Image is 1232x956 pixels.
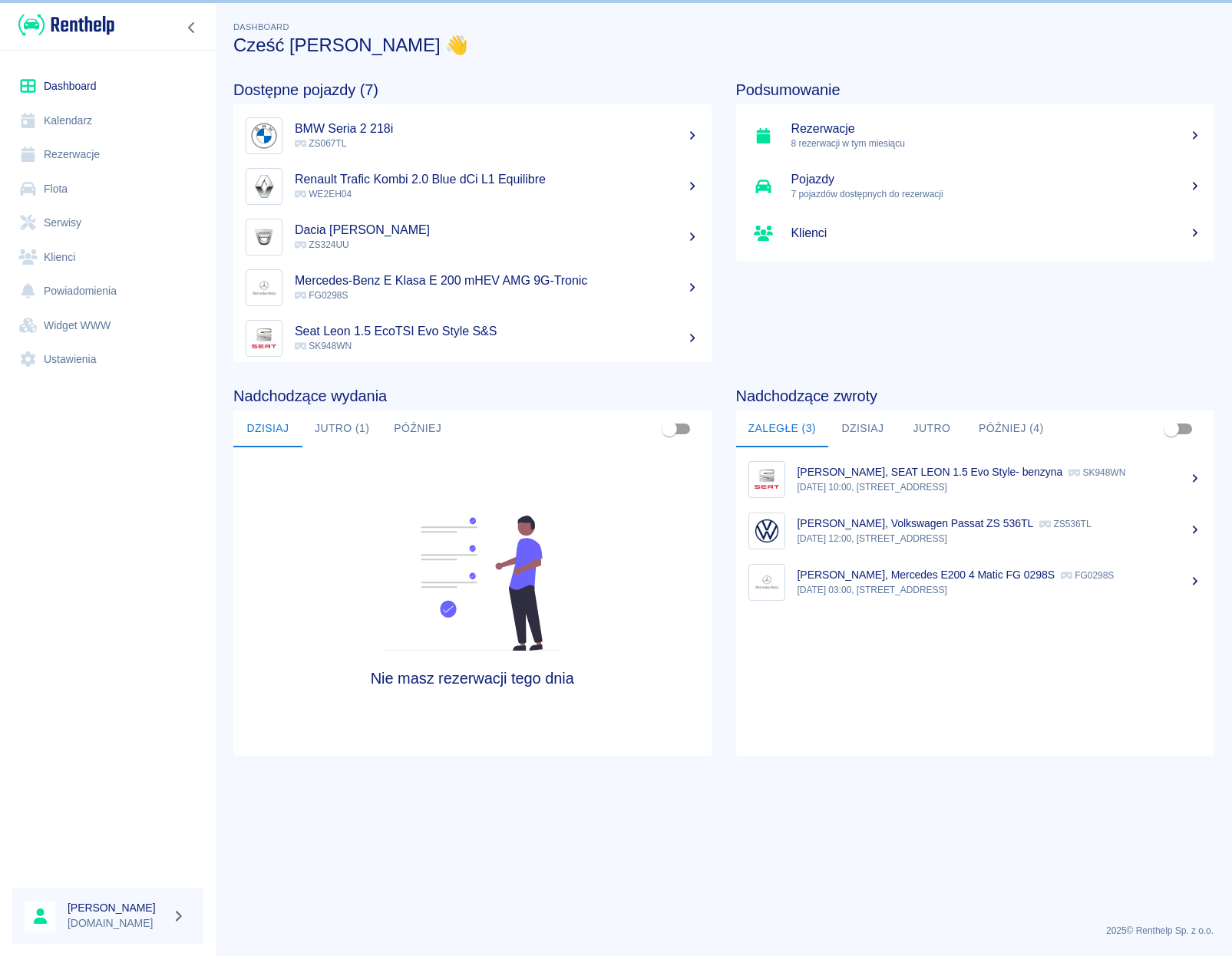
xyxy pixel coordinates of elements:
[791,172,1202,187] h5: Pojazdy
[180,18,203,38] button: Zwiń nawigację
[736,453,1214,505] a: Image[PERSON_NAME], SEAT LEON 1.5 Evo Style- benzyna SK948WN[DATE] 10:00, [STREET_ADDRESS]
[295,189,352,199] span: WE2EH04
[12,240,203,275] a: Klienci
[233,161,712,212] a: ImageRenault Trafic Kombi 2.0 Blue dCi L1 Equilibre WE2EH04
[791,121,1202,137] h5: Rezerwacje
[249,172,279,201] img: Image
[233,387,712,405] h4: Nadchodzące wydania
[791,226,1202,241] h5: Klienci
[381,410,454,447] button: Później
[736,161,1214,212] a: Pojazdy7 pojazdów dostępnych do rezerwacji
[233,262,712,313] a: ImageMercedes-Benz E Klasa E 200 mHEV AMG 9G-Tronic FG0298S
[798,532,1202,546] p: [DATE] 12:00, [STREET_ADDRESS]
[791,137,1202,150] p: 8 rezerwacji w tym miesiącu
[373,516,571,651] img: Fleet
[12,137,203,172] a: Rezerwacje
[249,273,279,302] img: Image
[295,138,346,149] span: ZS067TL
[1039,519,1091,529] p: ZS536TL
[249,324,279,353] img: Image
[249,223,279,252] img: Image
[655,414,684,443] span: Pokaż przypisane tylko do mnie
[233,110,712,161] a: ImageBMW Seria 2 218i ZS067TL
[233,212,712,262] a: ImageDacia [PERSON_NAME] ZS324UU
[233,35,1214,56] h3: Cześć [PERSON_NAME] 👋
[12,308,203,343] a: Widget WWW
[295,273,699,288] h5: Mercedes-Benz E Klasa E 200 mHEV AMG 9G-Tronic
[736,81,1214,99] h4: Podsumowanie
[12,12,114,38] a: Renthelp logo
[295,223,699,238] h5: Dacia [PERSON_NAME]
[752,516,781,546] img: Image
[736,212,1214,255] a: Klienci
[12,342,203,377] a: Ustawienia
[295,324,699,339] h5: Seat Leon 1.5 EcoTSI Evo Style S&S
[302,410,381,447] button: Jutro (1)
[249,121,279,150] img: Image
[736,556,1214,608] a: Image[PERSON_NAME], Mercedes E200 4 Matic FG 0298S FG0298S[DATE] 03:00, [STREET_ADDRESS]
[736,410,828,447] button: Zaległe (3)
[12,172,203,206] a: Flota
[12,274,203,308] a: Powiadomienia
[12,206,203,240] a: Serwisy
[233,410,302,447] button: Dzisiaj
[798,466,1063,478] p: [PERSON_NAME], SEAT LEON 1.5 Evo Style- benzyna
[897,410,966,447] button: Jutro
[1061,570,1114,581] p: FG0298S
[68,900,166,915] h6: [PERSON_NAME]
[798,480,1202,494] p: [DATE] 10:00, [STREET_ADDRESS]
[233,924,1214,938] p: 2025 © Renthelp Sp. z o.o.
[295,239,349,250] span: ZS324UU
[736,110,1214,161] a: Rezerwacje8 rezerwacji w tym miesiącu
[736,505,1214,556] a: Image[PERSON_NAME], Volkswagen Passat ZS 536TL ZS536TL[DATE] 12:00, [STREET_ADDRESS]
[828,410,897,447] button: Dzisiaj
[798,583,1202,597] p: [DATE] 03:00, [STREET_ADDRESS]
[295,341,352,351] span: SK948WN
[233,22,289,31] span: Dashboard
[966,410,1056,447] button: Później (4)
[233,81,712,99] h4: Dostępne pojazdy (7)
[736,387,1214,405] h4: Nadchodzące zwroty
[1069,467,1125,478] p: SK948WN
[295,121,699,137] h5: BMW Seria 2 218i
[12,104,203,138] a: Kalendarz
[295,172,699,187] h5: Renault Trafic Kombi 2.0 Blue dCi L1 Equilibre
[295,290,348,301] span: FG0298S
[293,669,652,687] h4: Nie masz rezerwacji tego dnia
[798,569,1055,581] p: [PERSON_NAME], Mercedes E200 4 Matic FG 0298S
[752,568,781,597] img: Image
[233,313,712,364] a: ImageSeat Leon 1.5 EcoTSI Evo Style S&S SK948WN
[752,465,781,494] img: Image
[12,69,203,104] a: Dashboard
[798,517,1034,529] p: [PERSON_NAME], Volkswagen Passat ZS 536TL
[18,12,114,38] img: Renthelp logo
[791,187,1202,201] p: 7 pojazdów dostępnych do rezerwacji
[1157,414,1186,443] span: Pokaż przypisane tylko do mnie
[68,915,166,931] p: [DOMAIN_NAME]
